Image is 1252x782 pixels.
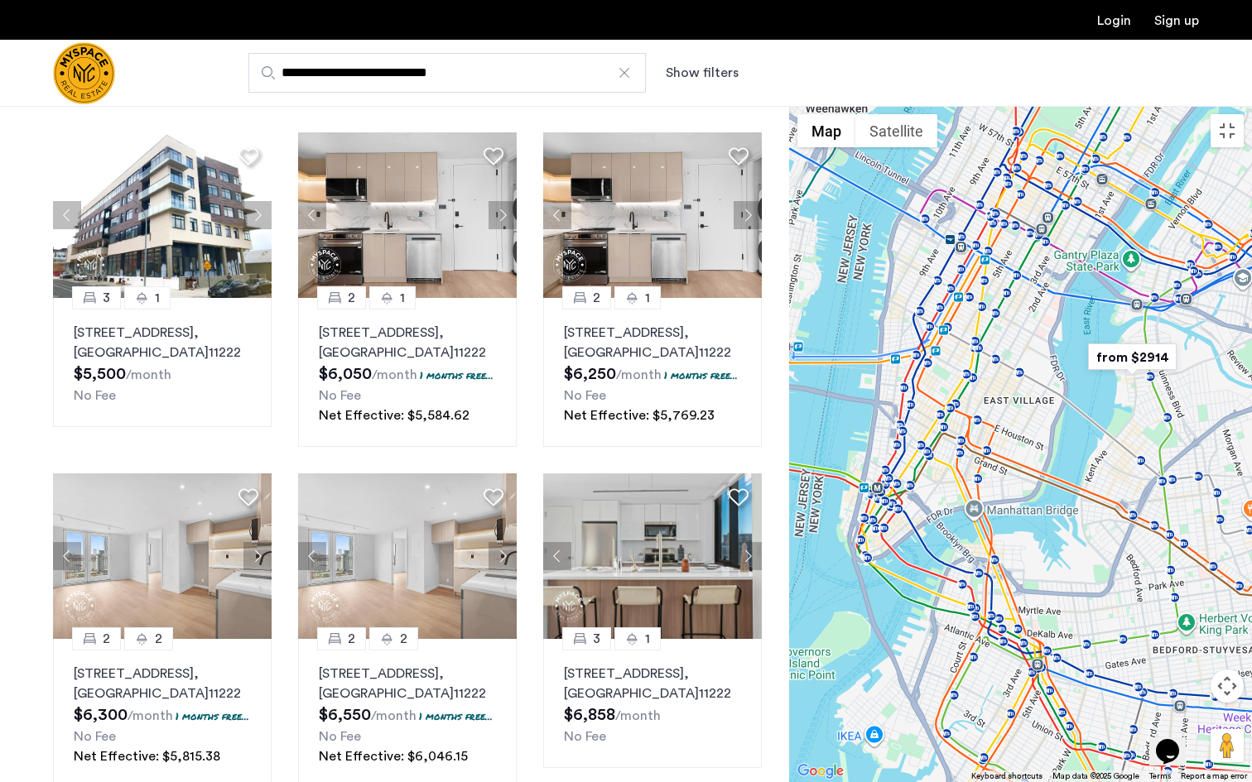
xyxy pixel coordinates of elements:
p: [STREET_ADDRESS] 11222 [564,323,741,362]
a: Cazamio Logo [53,42,115,104]
button: Next apartment [734,542,762,570]
span: $5,500 [74,366,126,382]
button: Previous apartment [53,542,81,570]
span: 3 [103,288,110,308]
a: 31[STREET_ADDRESS], [GEOGRAPHIC_DATA]11222No Fee [543,639,762,768]
sub: /month [372,368,417,381]
span: No Fee [74,730,116,743]
span: 1 [400,288,405,308]
a: Login [1097,14,1131,27]
img: logo [53,42,115,104]
button: Next apartment [734,201,762,229]
a: Registration [1154,14,1199,27]
a: 21[STREET_ADDRESS], [GEOGRAPHIC_DATA]112221 months free...No FeeNet Effective: $5,584.62 [298,298,517,447]
p: [STREET_ADDRESS] 11222 [319,664,496,703]
span: 3 [593,629,600,649]
span: Net Effective: $5,815.38 [74,750,220,763]
p: 1 months free... [420,368,494,382]
button: Next apartment [243,201,272,229]
iframe: chat widget [1149,716,1202,765]
span: Net Effective: $6,046.15 [319,750,468,763]
p: [STREET_ADDRESS] 11222 [74,664,251,703]
span: No Fee [319,389,361,402]
button: Previous apartment [298,201,326,229]
span: 2 [103,629,110,649]
sub: /month [126,368,171,381]
button: Next apartment [489,201,517,229]
p: [STREET_ADDRESS] 11222 [319,323,496,362]
span: 2 [348,629,355,649]
span: No Fee [564,389,606,402]
span: No Fee [74,389,116,402]
p: [STREET_ADDRESS] 11222 [564,664,741,703]
span: Map data ©2025 Google [1052,772,1139,780]
span: $6,050 [319,366,372,382]
span: $6,550 [319,707,371,723]
span: $6,250 [564,366,616,382]
img: Google [793,760,848,782]
img: a8b926f1-9a91-4e5e-b036-feb4fe78ee5d_638887419081513028.jpeg [298,473,517,639]
img: a8b926f1-9a91-4e5e-b036-feb4fe78ee5d_638887419081798275.jpeg [298,132,517,298]
span: 1 [645,629,650,649]
p: 1 months free... [664,368,738,382]
p: 1 months free... [419,709,493,723]
p: 1 months free... [176,709,249,723]
span: Net Effective: $5,769.23 [564,409,715,422]
p: [STREET_ADDRESS] 11222 [74,323,251,362]
span: $6,858 [564,707,615,723]
button: Show street map [797,114,855,147]
img: 22_638525125173192467.png [53,132,272,298]
span: Net Effective: $5,584.62 [319,409,469,422]
span: $6,300 [74,707,128,723]
button: Keyboard shortcuts [971,770,1043,782]
a: Open this area in Google Maps (opens a new window) [793,760,848,782]
span: 2 [348,288,355,308]
span: No Fee [564,730,606,743]
button: Toggle fullscreen view [1211,114,1244,147]
sub: /month [371,709,417,722]
button: Show or hide filters [666,63,739,83]
span: 1 [155,288,160,308]
button: Next apartment [243,542,272,570]
button: Drag Pegman onto the map to open Street View [1211,729,1244,762]
sub: /month [128,709,173,722]
input: Apartment Search [248,53,646,93]
button: Map camera controls [1211,669,1244,703]
button: Show satellite imagery [855,114,937,147]
button: Next apartment [489,542,517,570]
a: Report a map error [1181,770,1247,782]
button: Previous apartment [543,542,571,570]
img: a8b926f1-9a91-4e5e-b036-feb4fe78ee5d_638887419081798275.jpeg [543,132,762,298]
button: Previous apartment [543,201,571,229]
button: Previous apartment [53,201,81,229]
a: 31[STREET_ADDRESS], [GEOGRAPHIC_DATA]11222No Fee [53,298,272,427]
sub: /month [615,709,661,722]
a: 21[STREET_ADDRESS], [GEOGRAPHIC_DATA]112221 months free...No FeeNet Effective: $5,769.23 [543,298,762,447]
button: Previous apartment [298,542,326,570]
a: Terms (opens in new tab) [1149,770,1171,782]
img: 22_638484689647277878.png [543,473,762,639]
sub: /month [616,368,662,381]
span: 2 [155,629,162,649]
div: from $2914 [1081,338,1183,376]
img: a8b926f1-9a91-4e5e-b036-feb4fe78ee5d_638887419081513028.jpeg [53,473,272,639]
span: No Fee [319,730,361,743]
span: 2 [593,288,600,308]
span: 2 [400,629,407,649]
span: 1 [645,288,650,308]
